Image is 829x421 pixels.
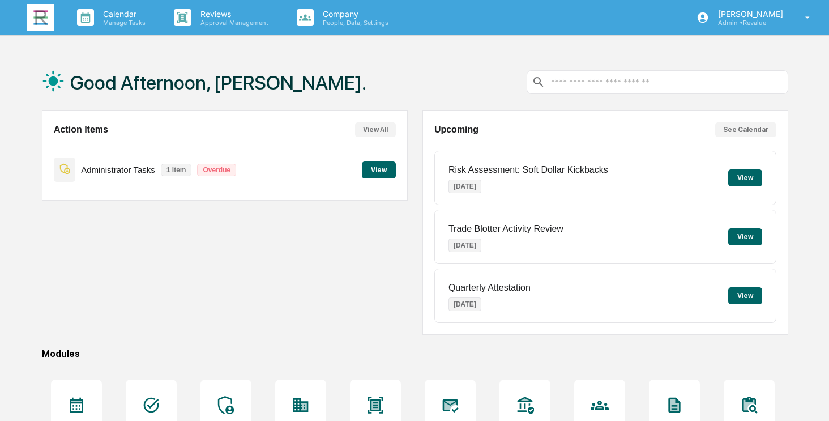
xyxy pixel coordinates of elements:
[191,19,274,27] p: Approval Management
[434,125,478,135] h2: Upcoming
[728,287,762,304] button: View
[793,384,823,414] iframe: Open customer support
[728,228,762,245] button: View
[94,19,151,27] p: Manage Tasks
[42,348,788,359] div: Modules
[314,19,394,27] p: People, Data, Settings
[70,71,366,94] h1: Good Afternoon, [PERSON_NAME].
[54,125,108,135] h2: Action Items
[448,224,563,234] p: Trade Blotter Activity Review
[94,9,151,19] p: Calendar
[362,161,396,178] button: View
[448,297,481,311] p: [DATE]
[197,164,236,176] p: Overdue
[728,169,762,186] button: View
[448,165,608,175] p: Risk Assessment: Soft Dollar Kickbacks
[191,9,274,19] p: Reviews
[355,122,396,137] button: View All
[362,164,396,175] a: View
[27,4,54,31] img: logo
[715,122,776,137] button: See Calendar
[161,164,192,176] p: 1 item
[709,9,789,19] p: [PERSON_NAME]
[448,283,531,293] p: Quarterly Attestation
[448,180,481,193] p: [DATE]
[314,9,394,19] p: Company
[709,19,789,27] p: Admin • Revalue
[81,165,155,175] p: Administrator Tasks
[448,239,481,252] p: [DATE]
